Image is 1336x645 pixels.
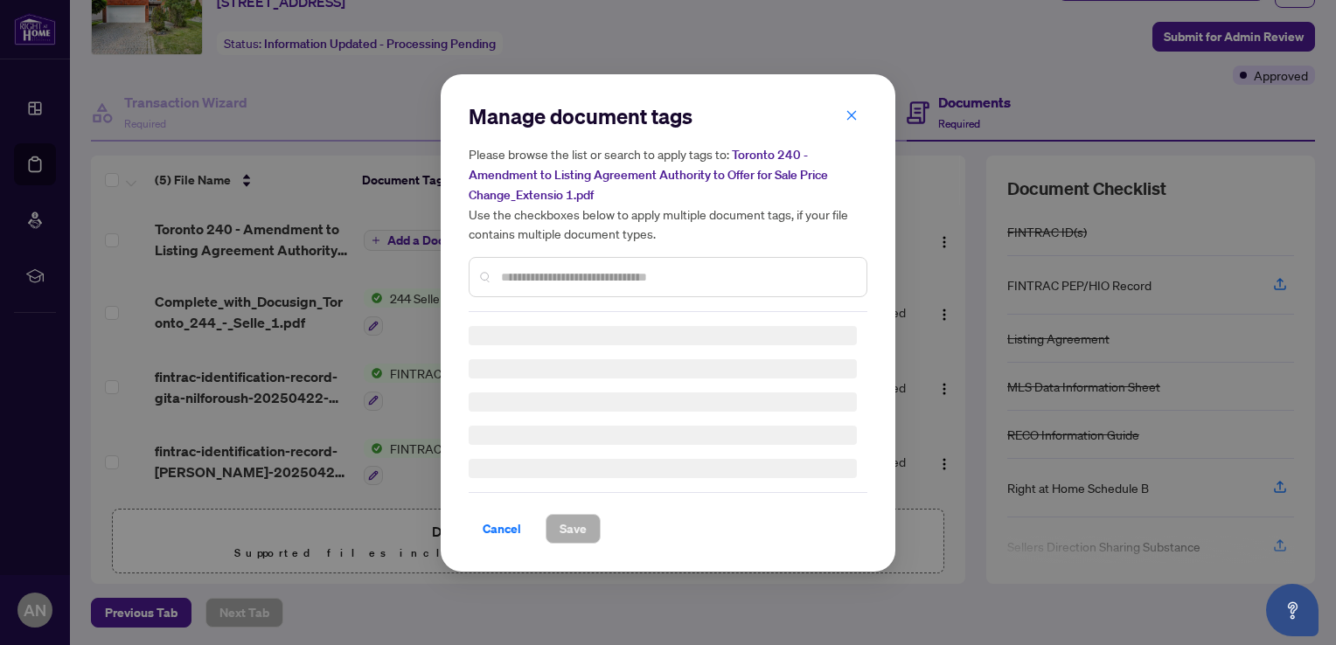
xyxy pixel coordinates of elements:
[546,514,601,544] button: Save
[469,102,867,130] h2: Manage document tags
[845,108,858,121] span: close
[469,144,867,243] h5: Please browse the list or search to apply tags to: Use the checkboxes below to apply multiple doc...
[469,514,535,544] button: Cancel
[483,515,521,543] span: Cancel
[469,147,828,203] span: Toronto 240 - Amendment to Listing Agreement Authority to Offer for Sale Price Change_Extensio 1.pdf
[1266,584,1319,636] button: Open asap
